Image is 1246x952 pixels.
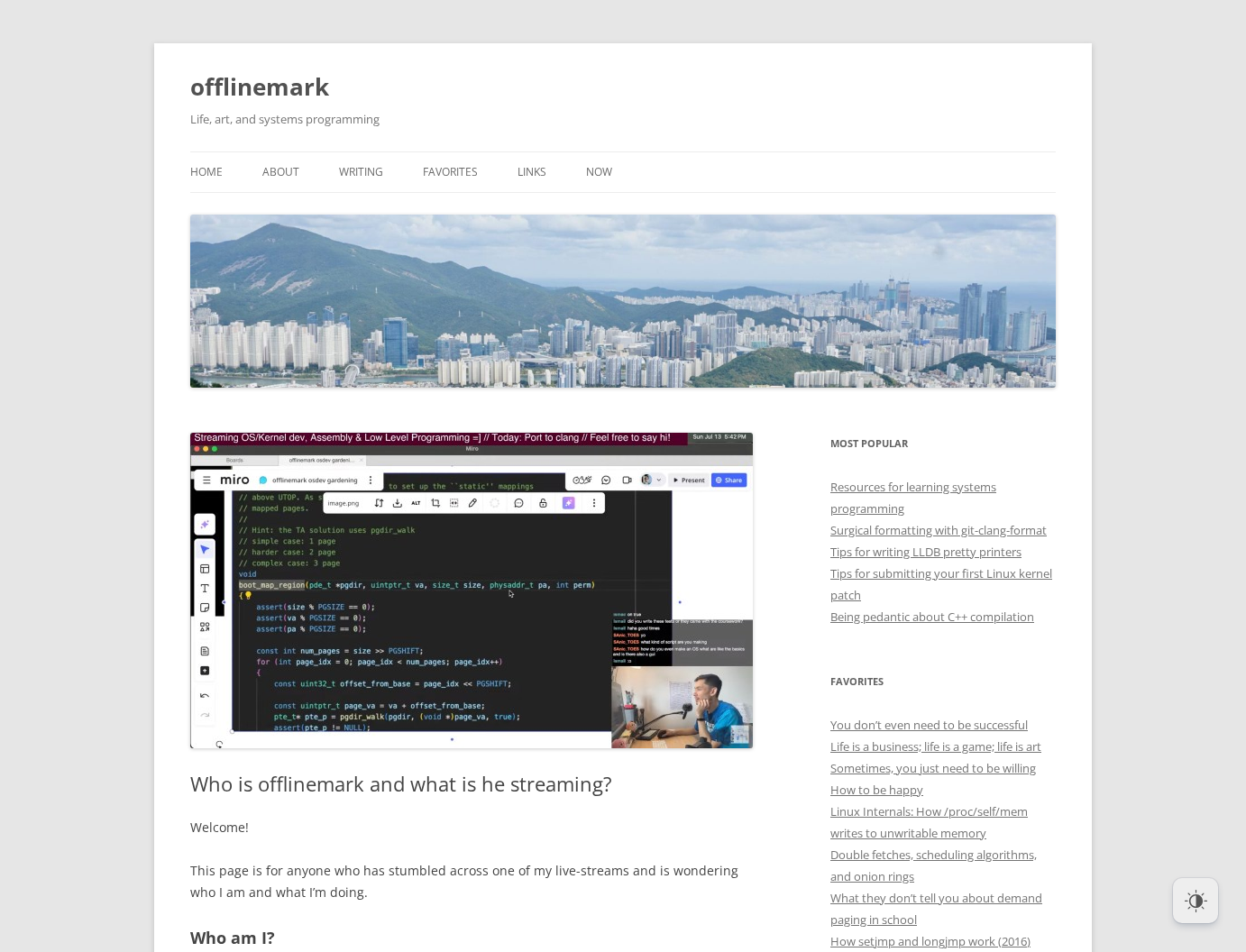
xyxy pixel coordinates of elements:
p: Welcome! [190,817,754,838]
a: Now [586,152,612,192]
a: Links [518,152,546,192]
a: Home [190,152,223,192]
a: What they don’t tell you about demand paging in school [830,890,1042,928]
h1: Who is offlinemark and what is he streaming? [190,772,754,795]
a: You don’t even need to be successful [830,717,1028,733]
a: About [262,152,299,192]
a: Tips for submitting your first Linux kernel patch [830,565,1052,603]
a: How to be happy [830,782,923,798]
a: Writing [339,152,383,192]
a: Double fetches, scheduling algorithms, and onion rings [830,847,1037,884]
h2: Who am I? [190,925,754,951]
a: Linux Internals: How /proc/self/mem writes to unwritable memory [830,803,1028,841]
a: Favorites [423,152,478,192]
a: offlinemark [190,65,329,108]
a: Tips for writing LLDB pretty printers [830,544,1022,560]
a: Resources for learning systems programming [830,479,996,517]
h2: Life, art, and systems programming [190,108,1056,130]
a: How setjmp and longjmp work (2016) [830,933,1031,949]
a: Life is a business; life is a game; life is art [830,738,1041,755]
img: offlinemark [190,215,1056,387]
h3: Most Popular [830,433,1056,454]
a: Sometimes, you just need to be willing [830,760,1036,776]
a: Being pedantic about C++ compilation [830,609,1034,625]
p: This page is for anyone who has stumbled across one of my live-streams and is wondering who I am ... [190,860,754,903]
h3: Favorites [830,671,1056,692]
a: Surgical formatting with git-clang-format [830,522,1047,538]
